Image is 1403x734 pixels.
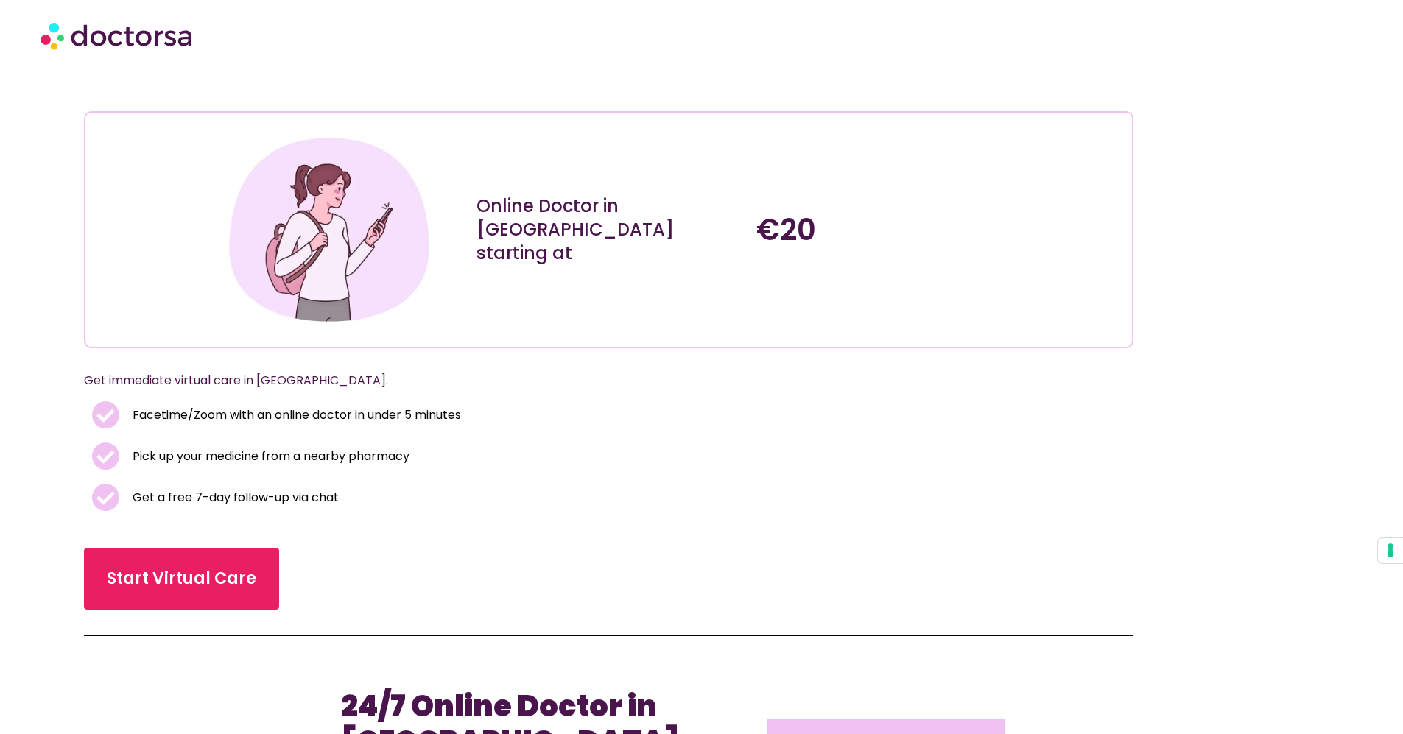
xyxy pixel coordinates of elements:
[84,370,1098,391] p: Get immediate virtual care in [GEOGRAPHIC_DATA].
[477,194,742,265] div: Online Doctor in [GEOGRAPHIC_DATA] starting at
[84,548,279,610] a: Start Virtual Care
[129,487,339,508] span: Get a free 7-day follow-up via chat
[107,567,256,590] span: Start Virtual Care
[223,124,435,336] img: Illustration depicting a young woman in a casual outfit, engaged with her smartphone. She has a p...
[756,212,1022,247] h4: €20
[129,446,409,467] span: Pick up your medicine from a nearby pharmacy
[1378,538,1403,563] button: Your consent preferences for tracking technologies
[197,79,418,96] iframe: Customer reviews powered by Trustpilot
[129,405,461,426] span: Facetime/Zoom with an online doctor in under 5 minutes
